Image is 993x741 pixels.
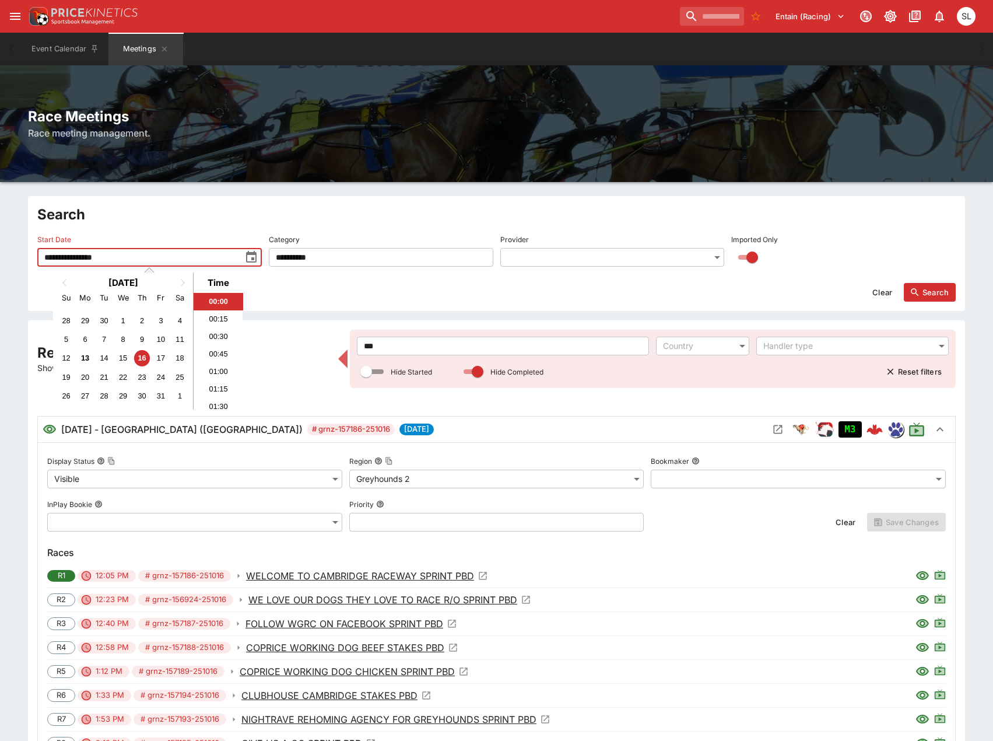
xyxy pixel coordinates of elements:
[934,665,946,676] svg: Live
[58,369,74,385] div: Choose Sunday, October 19th, 2025
[888,422,903,437] img: grnz.png
[245,617,443,631] p: FOLLOW WGRC ON FACEBOOK SPRINT PBD
[89,714,131,725] span: 1:53 PM
[115,331,131,347] div: Choose Wednesday, October 8th, 2025
[78,369,93,385] div: Choose Monday, October 20th, 2025
[115,369,131,385] div: Choose Wednesday, October 22nd, 2025
[815,420,834,439] div: ParallelRacing Handler
[51,714,72,725] span: R7
[241,688,431,702] a: Open Event
[692,457,700,465] button: Bookmaker
[915,688,929,702] svg: Visible
[115,313,131,328] div: Choose Wednesday, October 1st, 2025
[915,641,929,655] svg: Visible
[134,350,150,366] div: Choose Thursday, October 16th, 2025
[94,500,103,508] button: InPlay Bookie
[37,344,331,362] h2: Results
[829,513,862,532] button: Clear
[50,642,72,653] span: R4
[929,6,950,27] button: Notifications
[24,33,106,65] button: Event Calendar
[50,690,72,701] span: R6
[96,290,112,306] div: Tuesday
[58,350,74,366] div: Choose Sunday, October 12th, 2025
[731,235,778,244] p: Imported Only
[108,33,183,65] button: Meetings
[246,641,458,655] a: Open Event
[349,499,374,509] p: Priority
[172,290,188,306] div: Saturday
[89,642,136,653] span: 12:58 PM
[934,593,946,604] svg: Live
[132,666,224,677] span: # grnz-157189-251016
[374,457,383,465] button: RegionCopy To Clipboard
[115,388,131,404] div: Choose Wednesday, October 29th, 2025
[96,350,112,366] div: Choose Tuesday, October 14th, 2025
[50,594,72,606] span: R2
[47,456,94,466] p: Display Status
[78,313,93,328] div: Choose Monday, September 29th, 2025
[89,690,131,701] span: 1:33 PM
[89,618,136,630] span: 12:40 PM
[138,642,231,653] span: # grnz-157188-251016
[134,369,150,385] div: Choose Thursday, October 23rd, 2025
[248,593,531,607] a: Open Event
[174,274,193,292] button: Next Month
[58,331,74,347] div: Choose Sunday, October 5th, 2025
[89,594,136,606] span: 12:23 PM
[880,6,901,27] button: Toggle light/dark mode
[96,313,112,328] div: Choose Tuesday, September 30th, 2025
[96,388,112,404] div: Choose Tuesday, October 28th, 2025
[78,388,93,404] div: Choose Monday, October 27th, 2025
[815,420,834,439] img: racing.png
[349,456,372,466] p: Region
[57,311,189,406] div: Month October, 2025
[500,235,529,244] p: Provider
[746,7,765,26] button: No Bookmarks
[172,350,188,366] div: Choose Saturday, October 18th, 2025
[855,6,876,27] button: Connected to PK
[490,367,543,377] p: Hide Completed
[246,569,488,583] a: Open Event
[78,290,93,306] div: Monday
[96,331,112,347] div: Choose Tuesday, October 7th, 2025
[934,712,946,724] svg: Live
[134,331,150,347] div: Choose Thursday, October 9th, 2025
[908,421,925,438] svg: Live
[349,470,644,488] div: Greyhounds 2
[134,690,226,701] span: # grnz-157194-251016
[172,388,188,404] div: Choose Saturday, November 1st, 2025
[887,421,904,438] div: grnz
[50,666,72,677] span: R5
[50,618,72,630] span: R3
[241,247,262,268] button: toggle date time picker
[51,8,138,17] img: PriceKinetics
[194,363,243,380] li: 01:00
[37,205,956,223] h2: Search
[763,340,930,352] div: Handler type
[5,6,26,27] button: open drawer
[194,398,243,415] li: 01:30
[53,277,193,288] h2: [DATE]
[934,617,946,628] svg: Live
[53,272,243,410] div: Choose Date and Time
[879,362,949,381] button: Reset filters
[934,641,946,652] svg: Live
[957,7,976,26] div: Singa Livett
[197,277,240,288] div: Time
[391,367,432,377] p: Hide Started
[37,235,71,244] p: Start Date
[915,665,929,679] svg: Visible
[28,126,965,140] h6: Race meeting management.
[172,331,188,347] div: Choose Saturday, October 11th, 2025
[376,500,384,508] button: Priority
[26,5,49,28] img: PriceKinetics Logo
[246,641,444,655] p: COPRICE WORKING DOG BEEF STAKES PBD
[663,340,730,352] div: Country
[953,4,979,29] button: Singa Livett
[248,593,517,607] p: WE LOVE OUR DOGS THEY LOVE TO RACE R/O SPRINT PBD
[865,283,899,302] button: Clear
[240,665,469,679] a: Open Event
[51,19,114,25] img: Sportsbook Management
[78,331,93,347] div: Choose Monday, October 6th, 2025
